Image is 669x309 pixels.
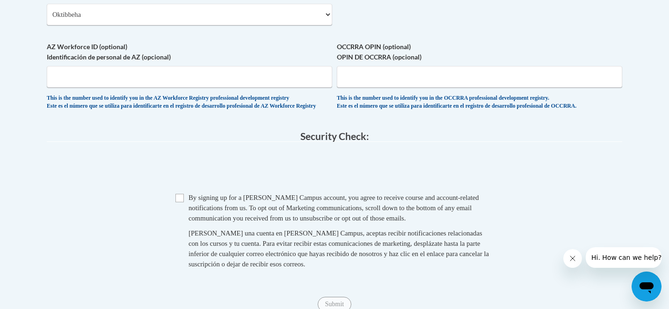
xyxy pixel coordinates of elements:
span: [PERSON_NAME] una cuenta en [PERSON_NAME] Campus, aceptas recibir notificaciones relacionadas con... [189,229,489,268]
label: AZ Workforce ID (optional) Identificación de personal de AZ (opcional) [47,42,332,62]
span: Security Check: [300,130,369,142]
div: This is the number used to identify you in the AZ Workforce Registry professional development reg... [47,95,332,110]
iframe: reCAPTCHA [263,151,406,188]
iframe: Button to launch messaging window [632,272,662,302]
span: By signing up for a [PERSON_NAME] Campus account, you agree to receive course and account-related... [189,194,479,222]
iframe: Message from company [586,247,662,268]
div: This is the number used to identify you in the OCCRRA professional development registry. Este es ... [337,95,622,110]
iframe: Close message [563,249,582,268]
label: OCCRRA OPIN (optional) OPIN DE OCCRRA (opcional) [337,42,622,62]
